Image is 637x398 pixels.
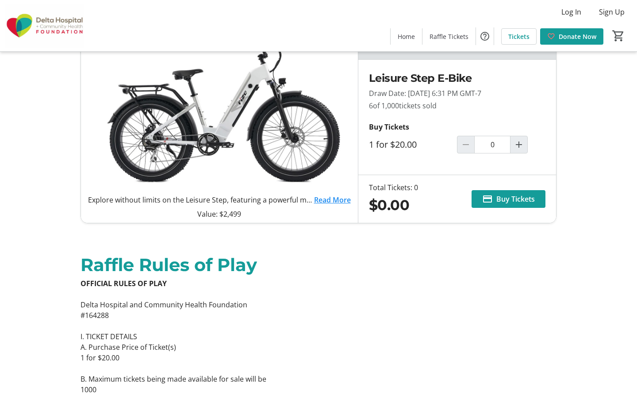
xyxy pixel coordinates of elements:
[369,122,409,132] strong: Buy Tickets
[610,28,626,44] button: Cart
[391,28,422,45] a: Home
[81,374,556,384] p: B. Maximum tickets being made available for sale will be
[81,310,556,321] p: #164288
[5,4,84,48] img: Delta Hospital and Community Health Foundation's Logo
[496,194,535,204] span: Buy Tickets
[508,32,530,41] span: Tickets
[369,182,418,193] div: Total Tickets: 0
[472,190,545,208] button: Buy Tickets
[561,7,581,17] span: Log In
[599,7,625,17] span: Sign Up
[559,32,596,41] span: Donate Now
[369,195,418,216] div: $0.00
[81,252,556,278] div: Raffle Rules of Play
[81,384,556,395] p: 1000
[554,5,588,19] button: Log In
[369,139,417,150] label: 1 for $20.00
[430,32,468,41] span: Raffle Tickets
[88,195,314,205] p: Explore without limits on the Leisure Step, featuring a powerful motor, 4" fat tires, and a step-...
[81,279,167,288] strong: OFFICIAL RULES OF PLAY
[373,101,399,111] span: of 1,000
[501,28,537,45] a: Tickets
[81,27,358,191] img: Leisure Step E-Bike
[510,136,527,153] button: Increment by one
[476,27,494,45] button: Help
[540,28,603,45] a: Donate Now
[81,352,556,363] p: 1 for $20.00
[369,70,546,86] h2: Leisure Step E-Bike
[369,100,546,111] p: 6 tickets sold
[592,5,632,19] button: Sign Up
[88,209,351,219] p: Value: $2,499
[422,28,476,45] a: Raffle Tickets
[81,299,556,310] p: Delta Hospital and Community Health Foundation
[398,32,415,41] span: Home
[81,331,556,342] p: I. TICKET DETAILS
[81,342,556,352] p: A. Purchase Price of Ticket(s)
[369,88,546,99] p: Draw Date: [DATE] 6:31 PM GMT-7
[314,195,351,205] a: Read More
